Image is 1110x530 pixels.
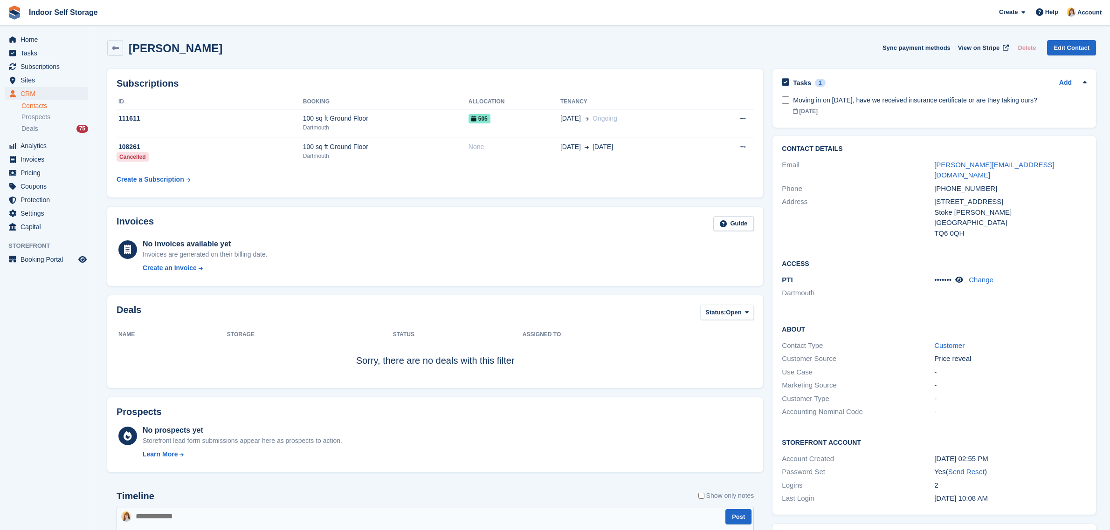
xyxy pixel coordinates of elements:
[143,263,197,273] div: Create an Invoice
[782,380,934,391] div: Marketing Source
[934,197,1087,207] div: [STREET_ADDRESS]
[5,193,88,206] a: menu
[5,139,88,152] a: menu
[560,95,704,109] th: Tenancy
[469,142,560,152] div: None
[1014,40,1040,55] button: Delete
[303,142,469,152] div: 100 sq ft Ground Floor
[700,305,754,320] button: Status: Open
[5,180,88,193] a: menu
[934,341,965,349] a: Customer
[782,394,934,404] div: Customer Type
[934,480,1087,491] div: 2
[143,238,268,250] div: No invoices available yet
[934,276,951,284] span: •••••••
[934,353,1087,364] div: Price reveal
[117,114,303,123] div: 111611
[782,407,934,417] div: Accounting Nominal Code
[1045,7,1058,17] span: Help
[934,380,1087,391] div: -
[713,216,754,231] a: Guide
[21,74,76,87] span: Sites
[782,160,934,181] div: Email
[934,228,1087,239] div: TQ6 0QH
[782,353,934,364] div: Customer Source
[5,153,88,166] a: menu
[782,324,1087,333] h2: About
[5,33,88,46] a: menu
[143,263,268,273] a: Create an Invoice
[793,95,1087,105] div: Moving in on [DATE], have we received insurance certificate or are they taking ours?
[934,183,1087,194] div: [PHONE_NUMBER]
[117,175,184,184] div: Create a Subscription
[117,152,149,162] div: Cancelled
[782,288,934,299] li: Dartmouth
[143,250,268,259] div: Invoices are generated on their billing date.
[726,308,741,317] span: Open
[560,142,581,152] span: [DATE]
[954,40,1011,55] a: View on Stripe
[782,480,934,491] div: Logins
[25,5,102,20] a: Indoor Self Storage
[593,115,617,122] span: Ongoing
[143,449,178,459] div: Learn More
[782,340,934,351] div: Contact Type
[5,220,88,233] a: menu
[1067,7,1076,17] img: Joanne Smith
[356,355,515,366] span: Sorry, there are no deals with this filter
[117,305,141,322] h2: Deals
[934,467,1087,477] div: Yes
[129,42,222,54] h2: [PERSON_NAME]
[117,78,754,89] h2: Subscriptions
[21,102,88,110] a: Contacts
[5,60,88,73] a: menu
[21,153,76,166] span: Invoices
[934,407,1087,417] div: -
[782,183,934,194] div: Phone
[934,367,1087,378] div: -
[793,107,1087,116] div: [DATE]
[698,491,704,501] input: Show only notes
[560,114,581,123] span: [DATE]
[934,454,1087,464] div: [DATE] 02:55 PM
[782,437,1087,447] h2: Storefront Account
[469,95,560,109] th: Allocation
[143,449,342,459] a: Learn More
[21,124,38,133] span: Deals
[705,308,726,317] span: Status:
[117,95,303,109] th: ID
[8,241,93,251] span: Storefront
[782,276,793,284] span: PTI
[76,125,88,133] div: 75
[882,40,951,55] button: Sync payment methods
[469,114,490,123] span: 505
[1047,40,1096,55] a: Edit Contact
[21,207,76,220] span: Settings
[782,367,934,378] div: Use Case
[958,43,1000,53] span: View on Stripe
[1059,78,1072,88] a: Add
[303,114,469,123] div: 100 sq ft Ground Floor
[21,113,50,122] span: Prospects
[5,87,88,100] a: menu
[303,95,469,109] th: Booking
[934,207,1087,218] div: Stoke [PERSON_NAME]
[946,468,987,476] span: ( )
[934,217,1087,228] div: [GEOGRAPHIC_DATA]
[21,180,76,193] span: Coupons
[523,327,754,342] th: Assigned to
[21,60,76,73] span: Subscriptions
[782,258,1087,268] h2: Access
[948,468,985,476] a: Send Reset
[593,142,613,152] span: [DATE]
[698,491,754,501] label: Show only notes
[117,171,190,188] a: Create a Subscription
[21,166,76,179] span: Pricing
[77,254,88,265] a: Preview store
[5,166,88,179] a: menu
[117,327,227,342] th: Name
[782,493,934,504] div: Last Login
[117,491,154,502] h2: Timeline
[303,123,469,132] div: Dartmouth
[5,74,88,87] a: menu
